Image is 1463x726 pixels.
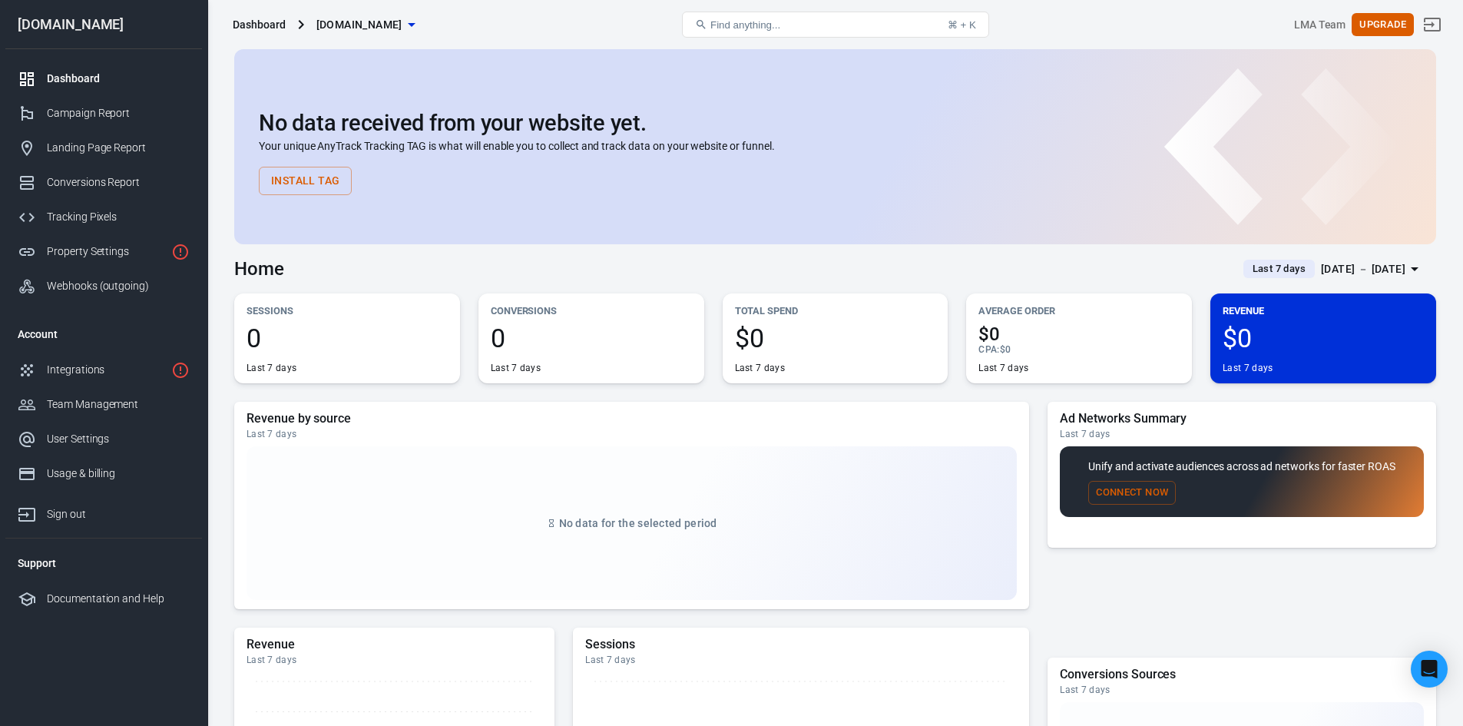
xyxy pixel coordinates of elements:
[5,131,202,165] a: Landing Page Report
[735,303,936,319] p: Total Spend
[47,244,165,260] div: Property Settings
[491,362,541,374] div: Last 7 days
[247,654,542,666] div: Last 7 days
[1321,260,1405,279] div: [DATE] － [DATE]
[47,209,190,225] div: Tracking Pixels
[559,517,717,529] span: No data for the selected period
[47,431,190,447] div: User Settings
[948,19,976,31] div: ⌘ + K
[259,167,352,195] button: Install Tag
[234,258,284,280] h3: Home
[5,491,202,532] a: Sign out
[247,428,1017,440] div: Last 7 days
[47,105,190,121] div: Campaign Report
[47,71,190,87] div: Dashboard
[247,362,296,374] div: Last 7 days
[585,654,1017,666] div: Last 7 days
[316,15,402,35] span: canzmarketing.com
[1060,428,1424,440] div: Last 7 days
[47,362,165,378] div: Integrations
[1294,17,1346,33] div: Account id: 2VsX3EWg
[491,303,692,319] p: Conversions
[47,174,190,191] div: Conversions Report
[247,637,542,652] h5: Revenue
[5,234,202,269] a: Property Settings
[5,316,202,353] li: Account
[1231,257,1436,282] button: Last 7 days[DATE] － [DATE]
[5,387,202,422] a: Team Management
[233,17,286,32] div: Dashboard
[47,506,190,522] div: Sign out
[1414,6,1451,43] a: Sign out
[978,303,1180,319] p: Average Order
[47,278,190,294] div: Webhooks (outgoing)
[310,11,421,39] button: [DOMAIN_NAME]
[1246,261,1312,277] span: Last 7 days
[1060,411,1424,426] h5: Ad Networks Summary
[171,361,190,380] svg: 1 networks not verified yet
[1088,481,1176,505] button: Connect Now
[47,466,190,482] div: Usage & billing
[735,362,785,374] div: Last 7 days
[1060,667,1424,682] h5: Conversions Sources
[5,456,202,491] a: Usage & billing
[47,591,190,607] div: Documentation and Help
[5,96,202,131] a: Campaign Report
[710,19,780,31] span: Find anything...
[491,325,692,351] span: 0
[247,325,448,351] span: 0
[5,353,202,387] a: Integrations
[47,396,190,413] div: Team Management
[5,165,202,200] a: Conversions Report
[1411,651,1448,688] div: Open Intercom Messenger
[1223,303,1424,319] p: Revenue
[1223,325,1424,351] span: $0
[247,303,448,319] p: Sessions
[47,140,190,156] div: Landing Page Report
[1088,459,1395,475] p: Unify and activate audiences across ad networks for faster ROAS
[1352,13,1414,37] button: Upgrade
[1000,344,1011,355] span: $0
[259,111,1412,135] h2: No data received from your website yet.
[978,325,1180,343] span: $0
[682,12,989,38] button: Find anything...⌘ + K
[259,138,1412,154] p: Your unique AnyTrack Tracking TAG is what will enable you to collect and track data on your websi...
[978,344,999,355] span: CPA :
[5,18,202,31] div: [DOMAIN_NAME]
[171,243,190,261] svg: Property is not installed yet
[1223,362,1273,374] div: Last 7 days
[5,61,202,96] a: Dashboard
[1060,684,1424,696] div: Last 7 days
[5,545,202,582] li: Support
[247,411,1017,426] h5: Revenue by source
[5,200,202,234] a: Tracking Pixels
[5,269,202,303] a: Webhooks (outgoing)
[735,325,936,351] span: $0
[978,362,1028,374] div: Last 7 days
[5,422,202,456] a: User Settings
[585,637,1017,652] h5: Sessions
